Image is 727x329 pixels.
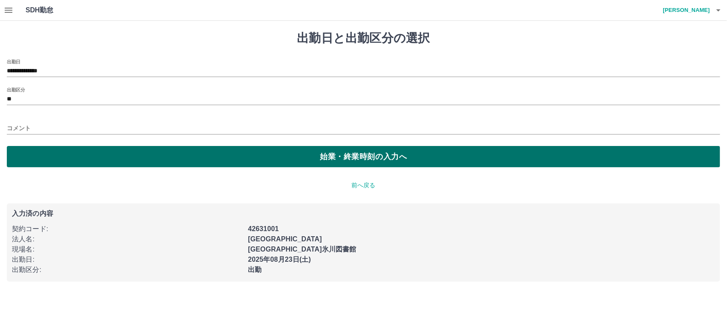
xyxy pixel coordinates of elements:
[248,266,261,273] b: 出勤
[12,210,715,217] p: 入力済の内容
[248,235,322,243] b: [GEOGRAPHIC_DATA]
[7,58,20,65] label: 出勤日
[248,225,279,232] b: 42631001
[248,246,356,253] b: [GEOGRAPHIC_DATA]氷川図書館
[12,244,243,255] p: 現場名 :
[7,31,720,46] h1: 出勤日と出勤区分の選択
[7,181,720,190] p: 前へ戻る
[248,256,311,263] b: 2025年08月23日(土)
[7,146,720,167] button: 始業・終業時刻の入力へ
[12,265,243,275] p: 出勤区分 :
[7,86,25,93] label: 出勤区分
[12,234,243,244] p: 法人名 :
[12,224,243,234] p: 契約コード :
[12,255,243,265] p: 出勤日 :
